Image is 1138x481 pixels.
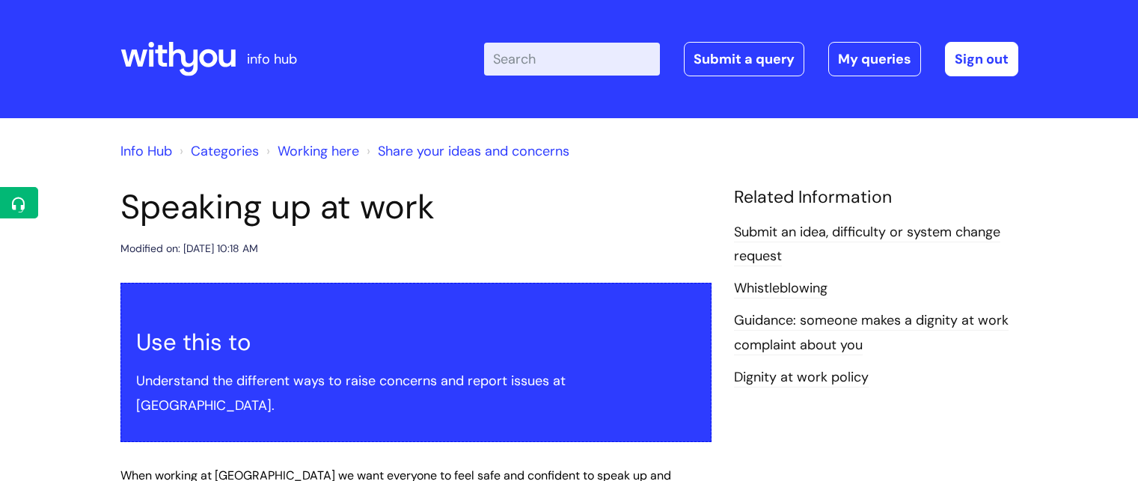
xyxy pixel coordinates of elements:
p: info hub [247,47,297,71]
a: My queries [828,42,921,76]
h1: Speaking up at work [120,187,712,227]
h4: Related Information [734,187,1018,208]
li: Share your ideas and concerns [363,139,569,163]
a: Share your ideas and concerns [378,142,569,160]
a: Guidance: someone makes a dignity at work complaint about you [734,311,1009,355]
a: Working here [278,142,359,160]
p: Understand the different ways to raise concerns and report issues at [GEOGRAPHIC_DATA]. [136,369,696,417]
a: Submit an idea, difficulty or system change request [734,223,1000,266]
div: | - [484,42,1018,76]
input: Search [484,43,660,76]
li: Solution home [176,139,259,163]
a: Categories [191,142,259,160]
li: Working here [263,139,359,163]
div: Modified on: [DATE] 10:18 AM [120,239,258,258]
a: Dignity at work policy [734,368,869,387]
a: Info Hub [120,142,172,160]
a: Submit a query [684,42,804,76]
h2: Use this to [136,327,696,359]
a: Whistleblowing [734,279,828,298]
a: Sign out [945,42,1018,76]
